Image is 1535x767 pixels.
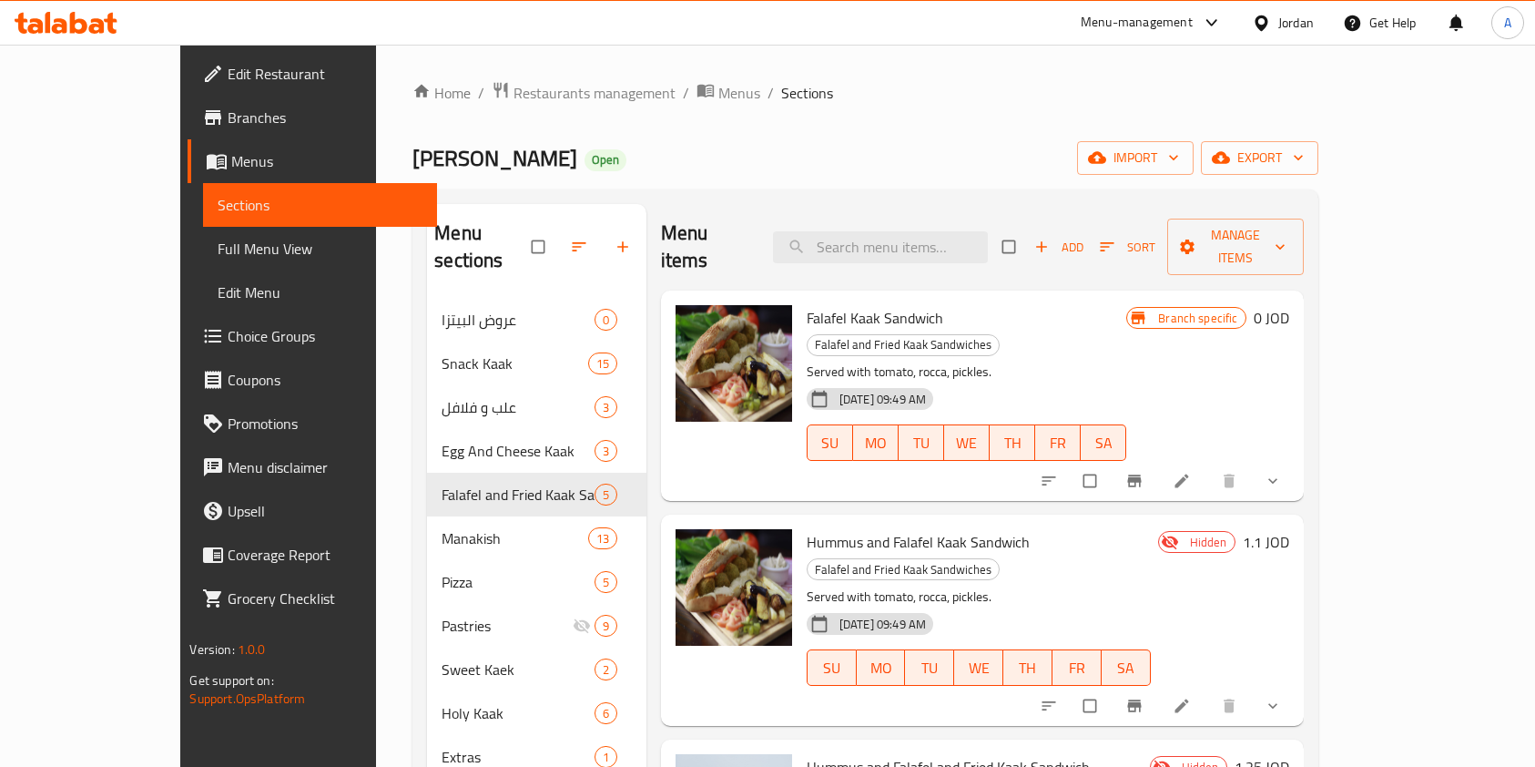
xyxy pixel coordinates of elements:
div: Falafel and Fried Kaak Sandwiches5 [427,473,646,516]
div: items [595,615,617,637]
span: Add [1034,237,1083,258]
a: Sections [203,183,437,227]
span: FR [1060,655,1094,681]
button: SU [807,649,857,686]
li: / [767,82,774,104]
li: / [478,82,484,104]
span: Pizza [442,571,594,593]
span: [DATE] 09:49 AM [832,391,933,408]
span: A [1504,13,1511,33]
span: Hidden [1183,534,1235,551]
button: TU [905,649,954,686]
span: Promotions [228,413,422,435]
span: import [1092,147,1179,169]
div: items [595,571,617,593]
button: import [1077,141,1194,175]
a: Promotions [188,402,437,445]
span: 2 [595,661,616,679]
button: SU [807,424,853,461]
button: FR [1052,649,1102,686]
span: 1 [595,749,616,766]
span: MO [864,655,899,681]
div: Sweet Kaek2 [427,648,646,691]
span: Select to update [1072,464,1111,498]
button: TU [899,424,944,461]
svg: Inactive section [573,617,591,635]
svg: Show Choices [1264,472,1282,490]
span: 0 [595,312,616,329]
li: / [683,82,689,104]
span: 5 [595,486,616,504]
a: Upsell [188,489,437,533]
button: export [1201,141,1318,175]
button: sort-choices [1029,686,1072,726]
span: Sort [1100,237,1155,258]
button: show more [1253,686,1296,726]
span: Sort items [1088,233,1167,261]
div: علب و فلافل3 [427,385,646,429]
span: WE [961,655,996,681]
div: items [588,527,617,549]
span: SA [1088,430,1119,456]
div: عروض البيتزا0 [427,298,646,342]
button: MO [853,424,899,461]
span: Select section [991,230,1030,264]
span: FR [1042,430,1073,456]
span: علب و فلافل [442,396,594,418]
button: WE [954,649,1003,686]
div: items [595,396,617,418]
span: Sweet Kaek [442,659,594,680]
div: Pizza5 [427,560,646,604]
span: Select to update [1072,689,1111,723]
button: sort-choices [1029,461,1072,501]
span: Restaurants management [513,82,676,104]
span: Get support on: [189,669,273,692]
span: 9 [595,618,616,635]
div: items [595,440,617,462]
nav: breadcrumb [412,81,1317,105]
div: items [595,702,617,724]
div: Holy Kaak [442,702,594,724]
span: Manage items [1182,224,1289,270]
span: MO [860,430,891,456]
input: search [773,231,988,263]
span: 5 [595,574,616,591]
span: Full Menu View [218,238,422,260]
span: Add item [1030,233,1088,261]
a: Grocery Checklist [188,577,437,620]
span: 6 [595,705,616,722]
span: Falafel and Fried Kaak Sandwiches [442,484,594,506]
span: Select all sections [521,230,559,264]
span: Grocery Checklist [228,588,422,609]
span: Branch specific [1151,310,1245,327]
span: Snack Kaak [442,353,587,374]
a: Edit menu item [1173,472,1194,490]
a: Home [412,82,471,104]
p: Served with tomato, rocca, pickles. [807,586,1151,608]
span: Menus [718,82,760,104]
span: 15 [589,355,616,373]
span: Pastries [442,615,572,637]
a: Full Menu View [203,227,437,271]
a: Edit Menu [203,271,437,314]
span: [DATE] 09:49 AM [832,616,933,633]
span: TH [1011,655,1045,681]
span: Sections [218,194,422,216]
div: items [595,484,617,506]
a: Restaurants management [492,81,676,105]
button: WE [944,424,990,461]
span: Manakish [442,527,587,549]
div: Menu-management [1081,12,1193,34]
button: Sort [1095,233,1160,261]
span: SU [815,430,846,456]
span: عروض البيتزا [442,309,594,331]
a: Branches [188,96,437,139]
span: Egg And Cheese Kaak [442,440,594,462]
div: Pastries9 [427,604,646,648]
div: Falafel and Fried Kaak Sandwiches [807,334,1000,356]
button: SA [1081,424,1126,461]
div: items [595,659,617,680]
span: Open [585,152,626,168]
